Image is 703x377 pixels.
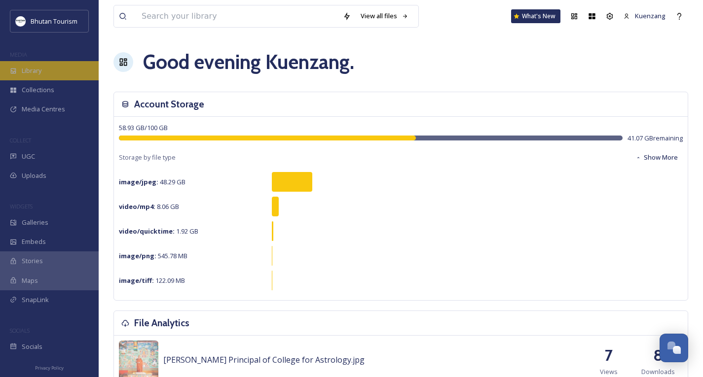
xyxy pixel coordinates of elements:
span: COLLECT [10,137,31,144]
a: What's New [511,9,560,23]
a: Kuenzang [619,6,670,26]
span: Uploads [22,171,46,180]
span: Privacy Policy [35,365,64,371]
span: Collections [22,85,54,95]
span: SOCIALS [10,327,30,334]
strong: video/quicktime : [119,227,175,236]
h2: 7 [605,343,613,367]
span: Stories [22,256,43,266]
h3: File Analytics [134,316,189,330]
span: 545.78 MB [119,251,187,260]
span: Bhutan Tourism [31,17,77,26]
span: Galleries [22,218,48,227]
span: Storage by file type [119,153,176,162]
span: 41.07 GB remaining [628,134,683,143]
input: Search your library [137,5,338,27]
img: BT_Logo_BB_Lockup_CMYK_High%2520Res.jpg [16,16,26,26]
span: Library [22,66,41,75]
span: Embeds [22,237,46,246]
span: Maps [22,276,38,285]
span: SnapLink [22,295,49,305]
span: Views [600,367,618,377]
span: Downloads [641,367,675,377]
a: View all files [356,6,413,26]
strong: image/jpeg : [119,177,158,186]
span: 8.06 GB [119,202,179,211]
h2: 8 [653,343,663,367]
h3: Account Storage [134,97,204,111]
span: WIDGETS [10,203,33,210]
strong: video/mp4 : [119,202,155,211]
span: 58.93 GB / 100 GB [119,123,168,132]
strong: image/png : [119,251,156,260]
strong: image/tiff : [119,276,154,285]
span: 48.29 GB [119,177,185,186]
a: Privacy Policy [35,361,64,373]
span: Media Centres [22,104,65,114]
span: UGC [22,152,35,161]
span: MEDIA [10,51,27,58]
span: 122.09 MB [119,276,185,285]
span: 1.92 GB [119,227,198,236]
span: [PERSON_NAME] Principal of College for Astrology.jpg [163,354,365,365]
h1: Good evening Kuenzang . [143,47,354,77]
button: Show More [630,148,683,167]
span: Socials [22,342,42,351]
span: Kuenzang [635,11,666,20]
button: Open Chat [660,334,688,362]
